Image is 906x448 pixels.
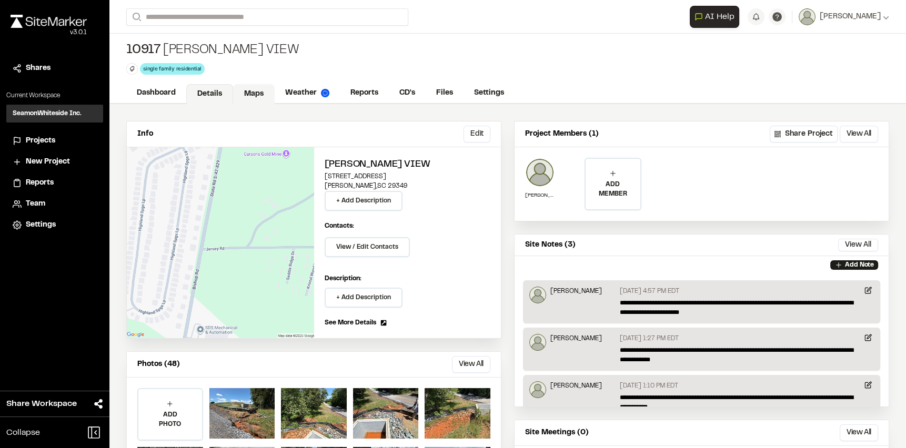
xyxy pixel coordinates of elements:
button: View All [838,239,878,251]
a: Reports [340,83,389,103]
img: User [799,8,816,25]
img: Jake Shelley [529,287,546,303]
p: [DATE] 1:10 PM EDT [620,381,678,391]
button: View All [840,126,878,142]
p: Site Meetings (0) [525,427,589,439]
a: Team [13,198,97,210]
span: 10917 [126,42,161,59]
a: Projects [13,135,97,147]
p: Description: [325,274,491,283]
p: [PERSON_NAME] [550,381,602,391]
a: Details [186,84,233,104]
button: Edit Tags [126,63,138,75]
button: View / Edit Contacts [325,237,410,257]
p: Site Notes (3) [525,239,576,251]
p: Info [137,128,153,140]
a: CD's [389,83,426,103]
p: Add Note [845,260,874,270]
span: [PERSON_NAME] [820,11,881,23]
button: + Add Description [325,288,402,308]
span: New Project [26,156,70,168]
div: [PERSON_NAME] View [126,42,299,59]
p: [DATE] 1:27 PM EDT [620,334,679,343]
p: [STREET_ADDRESS] [325,172,491,181]
p: [DATE] 4:57 PM EDT [620,287,679,296]
img: precipai.png [321,89,329,97]
button: Open AI Assistant [690,6,739,28]
button: View All [452,356,490,373]
a: Settings [464,83,515,103]
img: Jake Shelley [529,334,546,351]
a: Shares [13,63,97,74]
img: rebrand.png [11,15,87,28]
p: ADD MEMBER [586,180,641,199]
span: Projects [26,135,55,147]
h3: SeamonWhiteside Inc. [13,109,82,118]
span: Share Workspace [6,398,77,410]
span: AI Help [705,11,734,23]
span: Team [26,198,45,210]
a: Files [426,83,464,103]
p: Photos (48) [137,359,180,370]
span: Shares [26,63,51,74]
span: Collapse [6,426,40,439]
span: Reports [26,177,54,189]
p: [PERSON_NAME] [525,191,555,199]
button: Search [126,8,145,26]
button: Edit [464,126,490,142]
button: View All [840,424,878,441]
a: Maps [233,84,275,104]
a: Reports [13,177,97,189]
p: Current Workspace [6,91,103,100]
p: [PERSON_NAME] , SC 29349 [325,181,491,191]
a: Weather [275,83,340,103]
button: Share Project [770,126,838,142]
div: Oh geez...please don't... [11,28,87,37]
span: See More Details [325,318,376,328]
a: New Project [13,156,97,168]
p: ADD PHOTO [138,410,202,429]
button: + Add Description [325,191,402,211]
h2: [PERSON_NAME] View [325,158,491,172]
img: Jake Shelley [525,158,555,187]
div: Open AI Assistant [690,6,743,28]
img: Jake Shelley [529,381,546,398]
p: [PERSON_NAME] [550,287,602,296]
p: Contacts: [325,221,354,231]
p: Project Members (1) [525,128,599,140]
a: Settings [13,219,97,231]
div: single family residential [140,63,205,74]
span: Settings [26,219,56,231]
p: [PERSON_NAME] [550,334,602,343]
button: [PERSON_NAME] [799,8,889,25]
a: Dashboard [126,83,186,103]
